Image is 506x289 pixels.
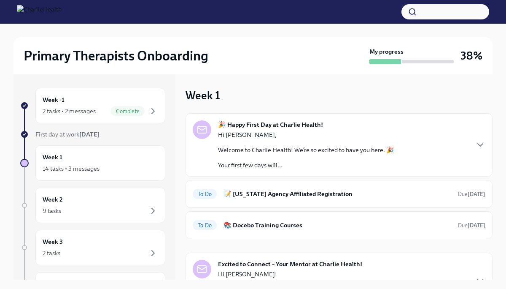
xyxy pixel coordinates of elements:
h6: Week -1 [43,95,65,104]
strong: 🎉 Happy First Day at Charlie Health! [218,120,323,129]
h3: 38% [460,48,482,63]
h3: Week 1 [186,88,220,103]
span: Due [458,222,485,229]
strong: [DATE] [468,222,485,229]
h6: 📚 Docebo Training Courses [223,221,451,230]
span: To Do [193,222,217,229]
a: First day at work[DATE] [20,130,165,139]
div: 2 tasks • 2 messages [43,107,96,115]
h6: Week 4 [43,279,63,289]
a: To Do📚 Docebo Training CoursesDue[DATE] [193,218,485,232]
h6: Week 1 [43,153,62,162]
h2: Primary Therapists Onboarding [24,47,208,64]
div: 9 tasks [43,207,61,215]
span: August 18th, 2025 09:00 [458,190,485,198]
img: CharlieHealth [17,5,62,19]
a: Week 114 tasks • 3 messages [20,145,165,181]
p: Hi [PERSON_NAME], [218,131,394,139]
strong: Excited to Connect – Your Mentor at Charlie Health! [218,260,362,268]
span: First day at work [35,131,100,138]
span: August 26th, 2025 09:00 [458,221,485,229]
h6: Week 2 [43,195,63,204]
strong: [DATE] [468,191,485,197]
p: Your first few days will... [218,161,394,169]
strong: My progress [369,47,404,56]
h6: 📝 [US_STATE] Agency Affiliated Registration [223,189,451,199]
a: Week 32 tasks [20,230,165,265]
a: Week 29 tasks [20,188,165,223]
span: Due [458,191,485,197]
h6: Week 3 [43,237,63,246]
a: Week -12 tasks • 2 messagesComplete [20,88,165,123]
span: Complete [111,108,145,115]
p: Hi [PERSON_NAME]! [218,270,468,278]
div: 14 tasks • 3 messages [43,164,100,173]
span: To Do [193,191,217,197]
strong: [DATE] [79,131,100,138]
div: 2 tasks [43,249,60,257]
a: To Do📝 [US_STATE] Agency Affiliated RegistrationDue[DATE] [193,187,485,201]
p: Welcome to Charlie Health! We’re so excited to have you here. 🎉 [218,146,394,154]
